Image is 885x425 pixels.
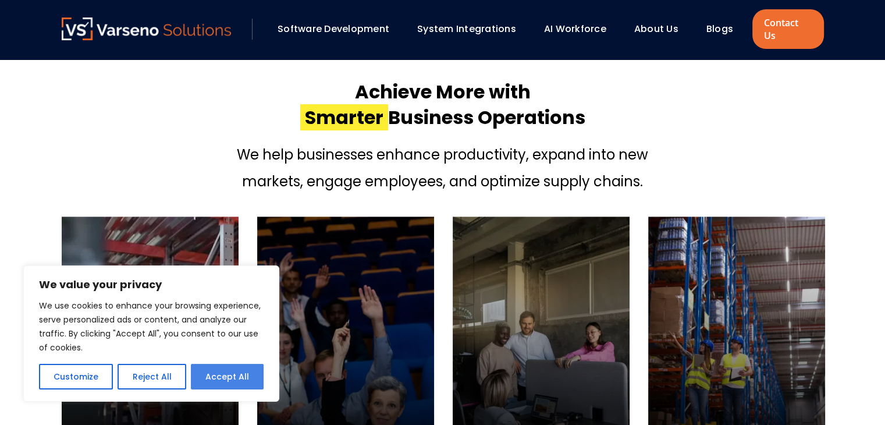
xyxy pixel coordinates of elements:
[544,22,606,36] a: AI Workforce
[62,17,232,40] img: Varseno Solutions – Product Engineering & IT Services
[300,104,388,130] span: Smarter
[634,22,678,36] a: About Us
[62,17,232,41] a: Varseno Solutions – Product Engineering & IT Services
[237,171,648,192] p: markets, engage employees, and optimize supply chains.
[237,144,648,165] p: We help businesses enhance productivity, expand into new
[278,22,389,36] a: Software Development
[752,9,823,49] a: Contact Us
[411,19,532,39] div: System Integrations
[39,278,264,292] p: We value your privacy
[272,19,406,39] div: Software Development
[39,364,113,389] button: Customize
[701,19,749,39] div: Blogs
[39,299,264,355] p: We use cookies to enhance your browsing experience, serve personalized ads or content, and analyz...
[706,22,733,36] a: Blogs
[191,364,264,389] button: Accept All
[628,19,695,39] div: About Us
[417,22,516,36] a: System Integrations
[538,19,623,39] div: AI Workforce
[118,364,186,389] button: Reject All
[300,79,585,130] h2: Achieve More with Business Operations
